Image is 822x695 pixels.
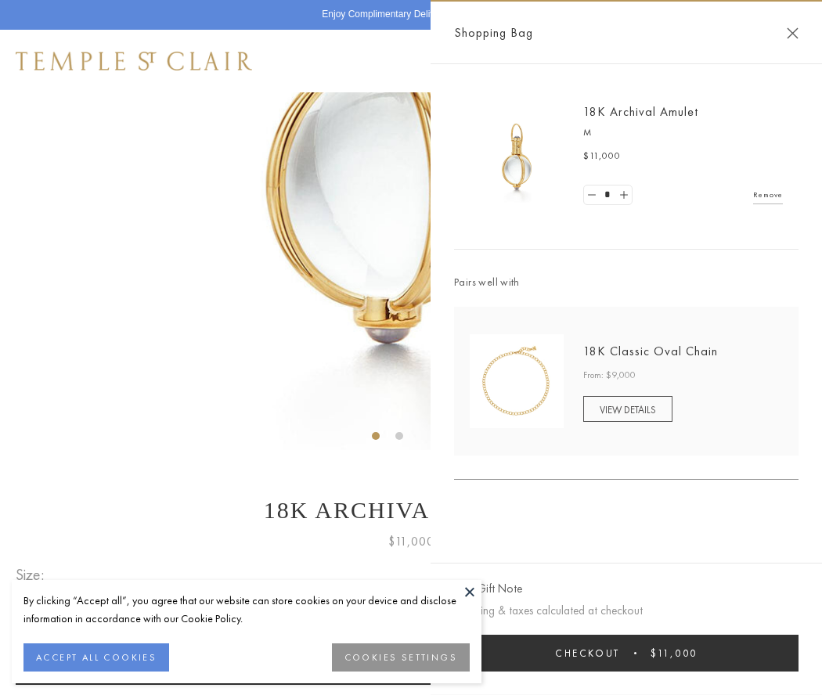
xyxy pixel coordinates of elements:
[470,334,564,428] img: N88865-OV18
[23,643,169,672] button: ACCEPT ALL COOKIES
[16,562,50,588] span: Size:
[753,186,783,203] a: Remove
[583,396,672,422] a: VIEW DETAILS
[615,185,631,205] a: Set quantity to 2
[787,27,799,39] button: Close Shopping Bag
[651,646,698,660] span: $11,000
[583,368,636,384] span: From: $9,000
[23,592,470,628] div: By clicking “Accept all”, you agree that our website can store cookies on your device and disclos...
[454,273,799,291] span: Pairs well with
[454,635,799,672] button: Checkout $11,000
[454,23,533,43] span: Shopping Bag
[584,185,600,205] a: Set quantity to 0
[322,7,492,23] p: Enjoy Complimentary Delivery & Returns
[16,497,806,524] h1: 18K Archival Amulet
[388,531,434,552] span: $11,000
[583,125,783,141] p: M
[454,601,799,621] p: Shipping & taxes calculated at checkout
[454,579,522,599] button: Add Gift Note
[555,646,620,660] span: Checkout
[600,403,656,416] span: VIEW DETAILS
[16,52,252,70] img: Temple St. Clair
[583,103,698,120] a: 18K Archival Amulet
[583,149,621,164] span: $11,000
[583,343,718,359] a: 18K Classic Oval Chain
[332,643,470,672] button: COOKIES SETTINGS
[470,110,564,203] img: 18K Archival Amulet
